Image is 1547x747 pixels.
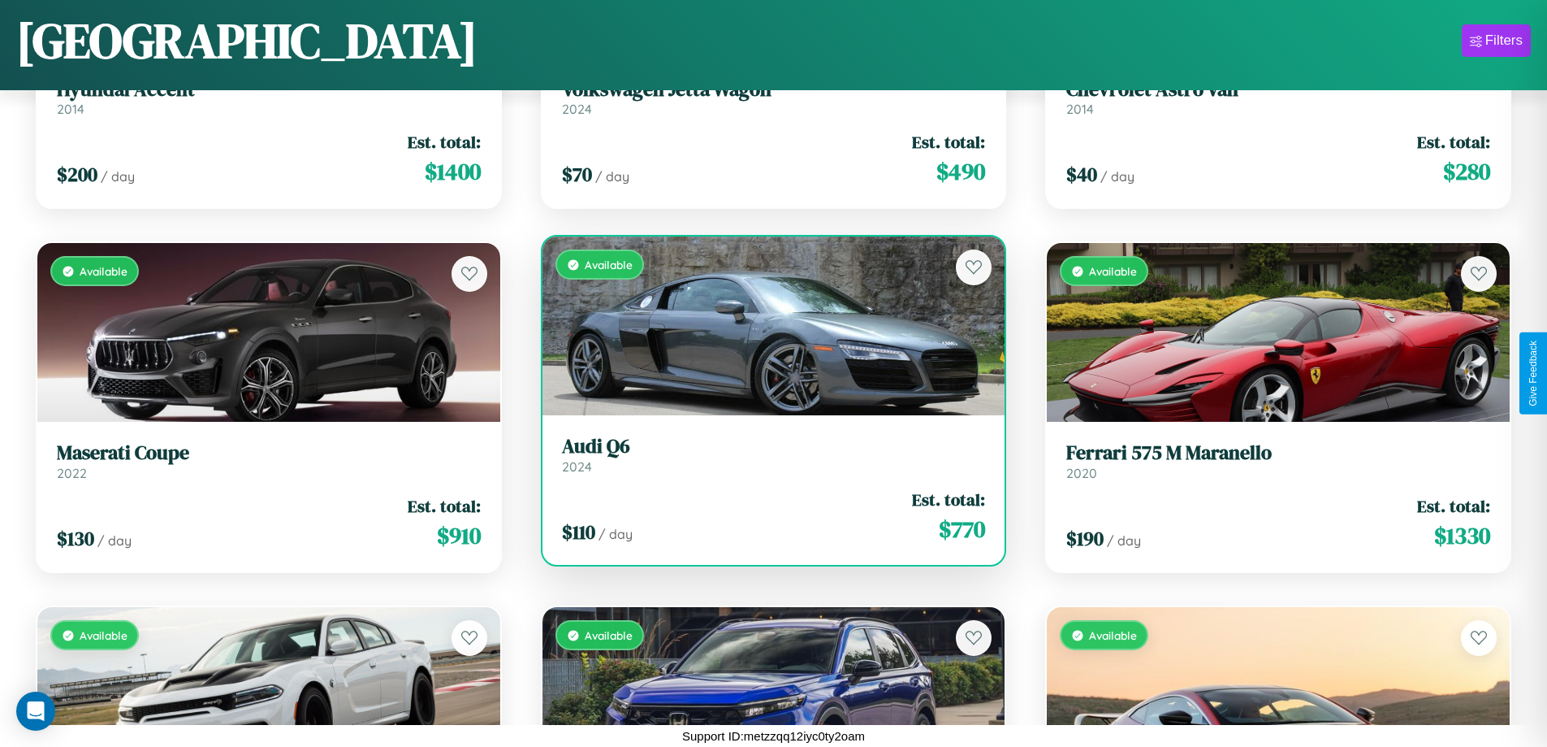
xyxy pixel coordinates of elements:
span: / day [1100,168,1134,185]
span: $ 280 [1443,155,1490,188]
span: $ 490 [936,155,985,188]
span: / day [101,168,135,185]
span: Available [585,628,633,642]
p: Support ID: metzzqq12iyc0ty2oam [682,725,865,747]
a: Maserati Coupe2022 [57,441,481,481]
button: Filters [1462,24,1531,57]
a: Volkswagen Jetta Wagon2024 [562,78,986,118]
span: Available [585,258,633,271]
div: Give Feedback [1528,341,1539,406]
span: / day [97,532,132,549]
span: $ 910 [437,519,481,552]
span: $ 40 [1066,161,1097,188]
span: 2024 [562,458,592,475]
h3: Audi Q6 [562,435,986,458]
a: Audi Q62024 [562,435,986,475]
span: 2014 [57,101,84,117]
h3: Ferrari 575 M Maranello [1066,441,1490,465]
span: $ 1400 [425,155,481,188]
span: / day [595,168,629,185]
span: $ 200 [57,161,97,188]
span: Est. total: [1417,130,1490,154]
span: $ 130 [57,525,94,552]
a: Chevrolet Astro Van2014 [1066,78,1490,118]
span: Est. total: [408,130,481,154]
span: 2020 [1066,465,1097,481]
span: $ 190 [1066,525,1104,552]
span: 2024 [562,101,592,117]
span: Est. total: [912,488,985,511]
span: 2022 [57,465,87,481]
h1: [GEOGRAPHIC_DATA] [16,7,477,74]
div: Open Intercom Messenger [16,692,55,731]
a: Hyundai Accent2014 [57,78,481,118]
span: Est. total: [1417,494,1490,518]
span: Est. total: [912,130,985,154]
span: $ 70 [562,161,592,188]
span: Available [80,628,127,642]
span: Est. total: [408,494,481,518]
a: Ferrari 575 M Maranello2020 [1066,441,1490,481]
span: Available [80,264,127,278]
div: Filters [1485,33,1523,49]
span: $ 110 [562,519,595,545]
span: 2014 [1066,101,1094,117]
h3: Maserati Coupe [57,441,481,465]
span: / day [598,526,633,542]
span: / day [1107,532,1141,549]
span: Available [1089,264,1137,278]
span: $ 1330 [1434,519,1490,552]
span: $ 770 [939,513,985,545]
span: Available [1089,628,1137,642]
